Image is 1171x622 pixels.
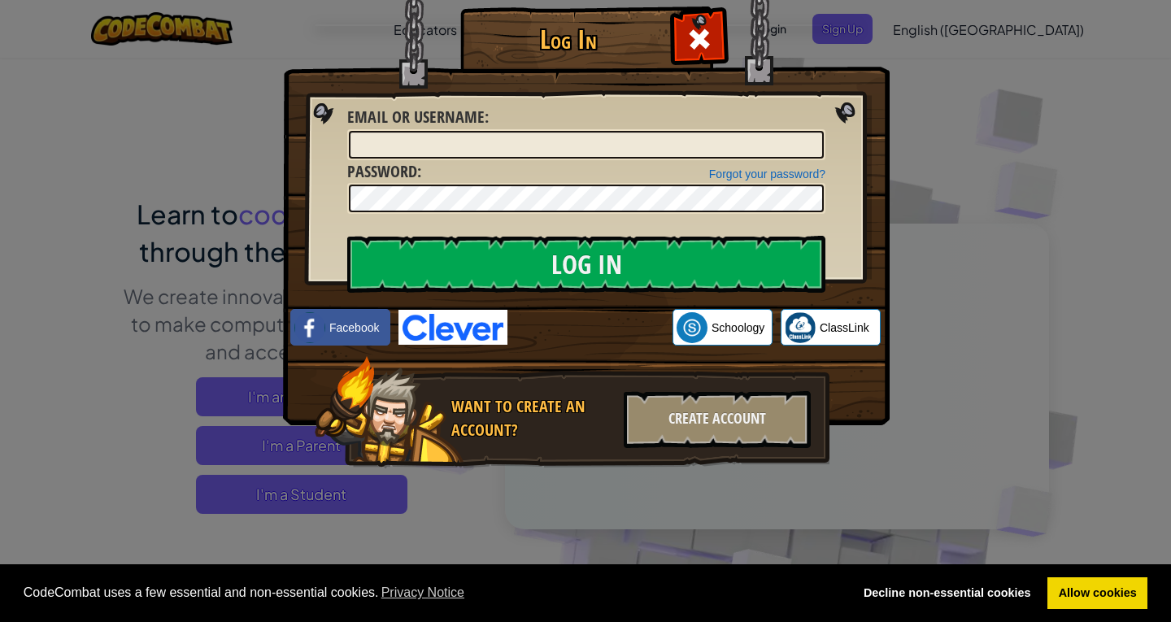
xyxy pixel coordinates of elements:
[712,320,764,336] span: Schoology
[347,160,417,182] span: Password
[347,236,825,293] input: Log In
[451,395,614,441] div: Want to create an account?
[507,310,673,346] iframe: Sign in with Google Button
[785,312,816,343] img: classlink-logo-small.png
[624,391,811,448] div: Create Account
[1047,577,1147,610] a: allow cookies
[464,25,672,54] h1: Log In
[347,106,485,128] span: Email or Username
[398,310,507,345] img: clever-logo-blue.png
[852,577,1042,610] a: deny cookies
[294,312,325,343] img: facebook_small.png
[329,320,379,336] span: Facebook
[347,106,489,129] label: :
[709,167,825,181] a: Forgot your password?
[379,581,468,605] a: learn more about cookies
[820,320,869,336] span: ClassLink
[347,160,421,184] label: :
[24,581,840,605] span: CodeCombat uses a few essential and non-essential cookies.
[677,312,707,343] img: schoology.png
